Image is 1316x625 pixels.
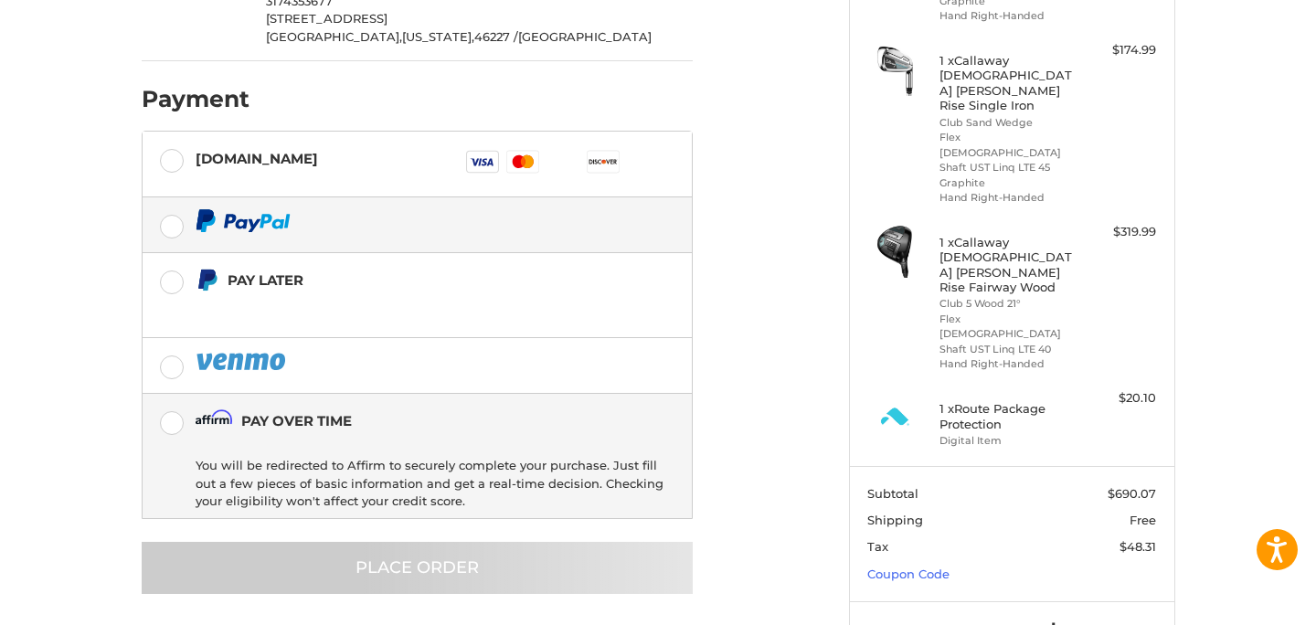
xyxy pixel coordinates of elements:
[939,312,1079,342] li: Flex [DEMOGRAPHIC_DATA]
[402,29,474,44] span: [US_STATE],
[867,513,923,527] span: Shipping
[196,269,218,291] img: Pay Later icon
[1084,389,1156,408] div: $20.10
[939,356,1079,372] li: Hand Right-Handed
[196,143,318,174] div: [DOMAIN_NAME]
[939,130,1079,160] li: Flex [DEMOGRAPHIC_DATA]
[196,350,289,373] img: PayPal icon
[228,265,578,295] div: Pay Later
[196,300,578,315] iframe: PayPal Message 1
[518,29,652,44] span: [GEOGRAPHIC_DATA]
[939,401,1079,431] h4: 1 x Route Package Protection
[1120,539,1156,554] span: $48.31
[474,29,518,44] span: 46227 /
[266,29,402,44] span: [GEOGRAPHIC_DATA],
[196,209,291,232] img: PayPal icon
[867,567,950,581] a: Coupon Code
[939,115,1079,131] li: Club Sand Wedge
[1084,41,1156,59] div: $174.99
[142,85,249,113] h2: Payment
[939,190,1079,206] li: Hand Right-Handed
[939,433,1079,449] li: Digital Item
[867,486,918,501] span: Subtotal
[1108,486,1156,501] span: $690.07
[241,406,352,436] div: Pay over time
[867,539,888,554] span: Tax
[142,542,693,594] button: Place Order
[939,8,1079,24] li: Hand Right-Handed
[939,342,1079,357] li: Shaft UST Linq LTE 40
[266,11,387,26] span: [STREET_ADDRESS]
[1130,513,1156,527] span: Free
[939,160,1079,190] li: Shaft UST Linq LTE 45 Graphite
[939,235,1079,294] h4: 1 x Callaway [DEMOGRAPHIC_DATA] [PERSON_NAME] Rise Fairway Wood
[196,449,664,518] div: You will be redirected to Affirm to securely complete your purchase. Just fill out a few pieces o...
[939,53,1079,112] h4: 1 x Callaway [DEMOGRAPHIC_DATA] [PERSON_NAME] Rise Single Iron
[196,409,232,432] img: Affirm icon
[939,296,1079,312] li: Club 5 Wood 21°
[1084,223,1156,241] div: $319.99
